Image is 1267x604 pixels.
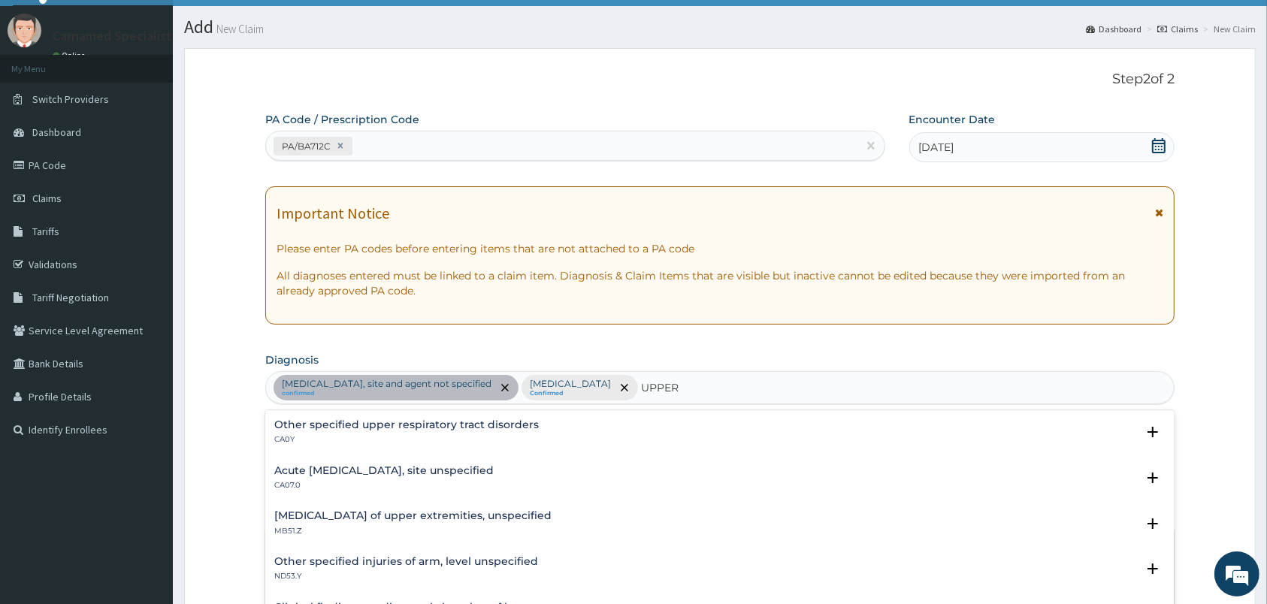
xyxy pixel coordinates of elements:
[919,140,954,155] span: [DATE]
[282,390,491,397] small: confirmed
[277,205,389,222] h1: Important Notice
[50,75,83,113] img: d_794563401_company_1708531726252_794563401
[1199,23,1256,35] li: New Claim
[32,291,109,304] span: Tariff Negotiation
[1144,560,1162,578] i: open select status
[246,8,283,44] div: Minimize live chat window
[8,14,41,47] img: User Image
[184,17,1256,37] h1: Add
[1144,423,1162,441] i: open select status
[274,419,539,430] h4: Other specified upper respiratory tract disorders
[1144,469,1162,487] i: open select status
[32,125,81,139] span: Dashboard
[213,23,264,35] small: New Claim
[265,112,419,127] label: PA Code / Prescription Code
[265,352,319,367] label: Diagnosis
[1157,23,1198,35] a: Claims
[8,410,286,463] textarea: Type your message and hit 'Enter'
[277,268,1163,298] p: All diagnoses entered must be linked to a claim item. Diagnosis & Claim Items that are visible bu...
[265,71,1175,88] p: Step 2 of 2
[274,526,552,536] p: MB51.Z
[17,83,39,105] div: Navigation go back
[274,434,539,445] p: CA0Y
[101,84,275,104] div: Chat with us now
[274,571,538,581] p: ND53.Y
[274,510,552,521] h4: [MEDICAL_DATA] of upper extremities, unspecified
[618,381,631,394] span: remove selection option
[1086,23,1142,35] a: Dashboard
[530,390,611,397] small: Confirmed
[274,556,538,567] h4: Other specified injuries of arm, level unspecified
[277,137,332,155] div: PA/BA712C
[274,480,494,491] p: CA07.0
[530,378,611,390] p: [MEDICAL_DATA]
[909,112,996,127] label: Encounter Date
[498,381,512,394] span: remove selection option
[87,189,207,341] span: We're online!
[32,192,62,205] span: Claims
[1144,515,1162,533] i: open select status
[32,92,109,106] span: Switch Providers
[53,50,89,61] a: Online
[274,465,494,476] h4: Acute [MEDICAL_DATA], site unspecified
[277,241,1163,256] p: Please enter PA codes before entering items that are not attached to a PA code
[53,29,207,43] p: Carnamed Specialist Clinic
[32,225,59,238] span: Tariffs
[282,378,491,390] p: [MEDICAL_DATA], site and agent not specified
